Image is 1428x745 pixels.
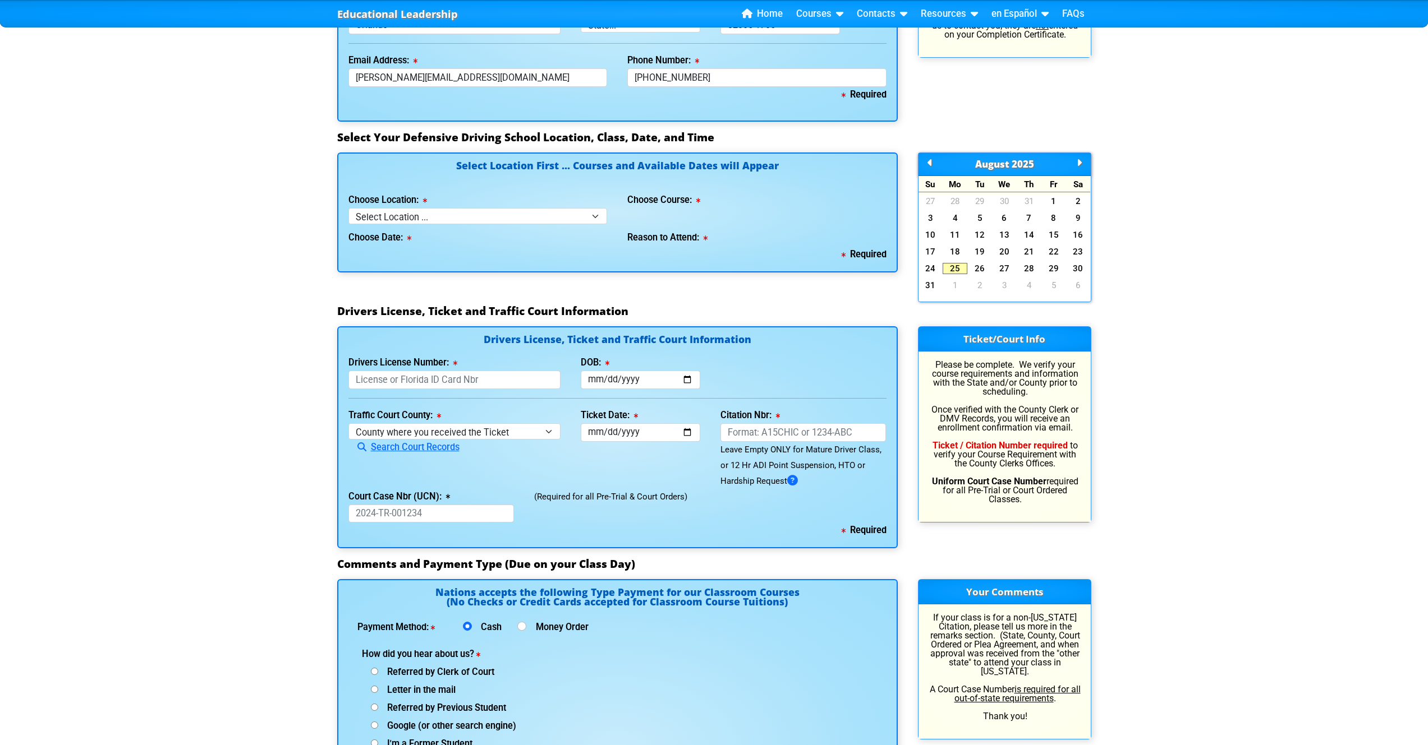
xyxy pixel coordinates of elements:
[1041,196,1066,207] a: 1
[929,613,1081,721] p: If your class is for a non-[US_STATE] Citation, please tell us more in the remarks section. (Stat...
[1017,176,1041,192] div: Th
[737,6,787,22] a: Home
[378,667,494,677] span: Referred by Clerk of Court
[943,229,967,240] a: 11
[943,176,967,192] div: Mo
[975,158,1009,170] span: August
[378,702,506,713] span: Referred by Previous Student
[1041,246,1066,257] a: 22
[371,704,378,711] input: Referred by Previous Student
[792,6,848,22] a: Courses
[348,233,411,242] label: Choose Date:
[992,280,1017,291] a: 3
[919,246,943,257] a: 17
[348,335,887,346] h4: Drivers License, Ticket and Traffic Court Information
[581,411,638,420] label: Ticket Date:
[1041,176,1066,192] div: Fr
[348,411,441,420] label: Traffic Court County:
[627,233,708,242] label: Reason to Attend:
[919,176,943,192] div: Su
[1017,280,1041,291] a: 4
[348,587,887,611] h4: Nations accepts the following Type Payment for our Classroom Courses (No Checks or Credit Cards a...
[919,212,943,224] a: 3
[954,684,1081,704] u: is required for all out-of-state requirements
[1066,246,1091,257] a: 23
[378,720,516,731] span: Google (or other search engine)
[943,196,967,207] a: 28
[531,623,589,632] label: Money Order
[992,212,1017,224] a: 6
[852,6,912,22] a: Contacts
[1017,246,1041,257] a: 21
[987,6,1053,22] a: en Español
[919,280,943,291] a: 31
[842,525,887,535] b: Required
[929,12,1081,39] p: Your email and Phone Number are for us to contact you; they are entered on your Completion Certif...
[992,263,1017,274] a: 27
[842,249,887,260] b: Required
[337,5,458,24] a: Educational Leadership
[1066,263,1091,274] a: 30
[967,229,992,240] a: 12
[371,721,378,729] input: Google (or other search engine)
[581,371,700,389] input: mm/dd/yyyy
[371,668,378,675] input: Referred by Clerk of Court
[371,686,378,693] input: Letter in the mail
[348,371,561,389] input: License or Florida ID Card Nbr
[1017,212,1041,224] a: 7
[919,263,943,274] a: 24
[1066,229,1091,240] a: 16
[919,196,943,207] a: 27
[348,68,608,87] input: myname@domain.com
[1017,263,1041,274] a: 28
[967,176,992,192] div: Tu
[943,212,967,224] a: 4
[378,684,456,695] span: Letter in the mail
[720,423,887,442] input: Format: A15CHIC or 1234-ABC
[967,263,992,274] a: 26
[581,423,700,442] input: mm/dd/yyyy
[919,229,943,240] a: 10
[919,327,1091,351] h3: Ticket/Court Info
[1017,196,1041,207] a: 31
[967,196,992,207] a: 29
[842,89,887,100] b: Required
[919,580,1091,604] h3: Your Comments
[348,505,515,523] input: 2024-TR-001234
[932,476,1046,487] b: Uniform Court Case Number
[1058,6,1089,22] a: FAQs
[967,246,992,257] a: 19
[1017,229,1041,240] a: 14
[362,650,537,659] label: How did you hear about us?
[943,246,967,257] a: 18
[1066,280,1091,291] a: 6
[1066,212,1091,224] a: 9
[357,623,447,632] label: Payment Method:
[581,358,609,367] label: DOB:
[524,489,896,523] div: (Required for all Pre-Trial & Court Orders)
[627,196,700,205] label: Choose Course:
[720,442,887,489] div: Leave Empty ONLY for Mature Driver Class, or 12 Hr ADI Point Suspension, HTO or Hardship Request
[337,304,1091,318] h3: Drivers License, Ticket and Traffic Court Information
[992,196,1017,207] a: 30
[992,246,1017,257] a: 20
[916,6,982,22] a: Resources
[929,360,1081,504] p: Please be complete. We verify your course requirements and information with the State and/or Coun...
[943,280,967,291] a: 1
[1041,263,1066,274] a: 29
[1041,229,1066,240] a: 15
[943,263,967,274] a: 25
[720,411,780,420] label: Citation Nbr:
[348,492,450,501] label: Court Case Nbr (UCN):
[967,280,992,291] a: 2
[337,557,1091,571] h3: Comments and Payment Type (Due on your Class Day)
[1066,176,1091,192] div: Sa
[348,442,460,452] a: Search Court Records
[992,229,1017,240] a: 13
[933,440,1068,451] b: Ticket / Citation Number required
[1041,212,1066,224] a: 8
[348,161,887,184] h4: Select Location First ... Courses and Available Dates will Appear
[1066,196,1091,207] a: 2
[1041,280,1066,291] a: 5
[992,176,1017,192] div: We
